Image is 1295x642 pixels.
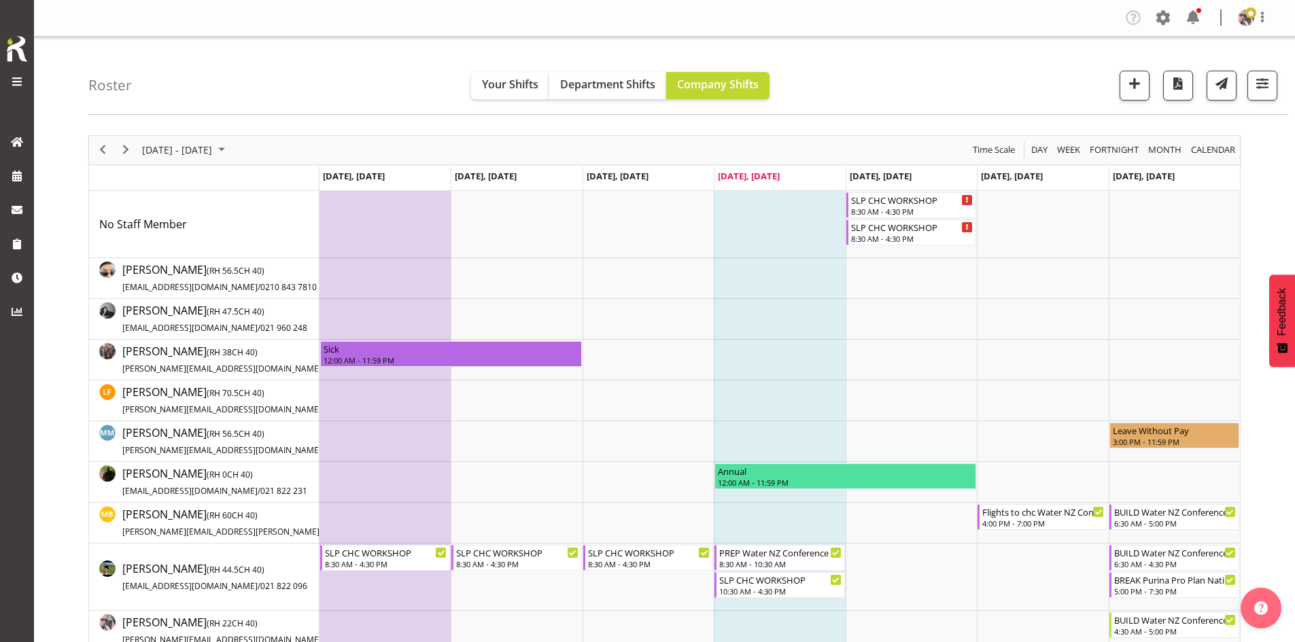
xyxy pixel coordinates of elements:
[117,141,135,158] button: Next
[714,572,844,598] div: Rosey McKimmie"s event - SLP CHC WORKSHOP Begin From Thursday, September 25, 2025 at 10:30:00 AM ...
[320,341,582,367] div: Jesse Hawira"s event - Sick Begin From Monday, September 22, 2025 at 12:00:00 AM GMT+12:00 Ends A...
[114,136,137,164] div: next period
[207,346,258,358] span: ( CH 40)
[583,545,713,571] div: Rosey McKimmie"s event - SLP CHC WORKSHOP Begin From Wednesday, September 24, 2025 at 8:30:00 AM ...
[209,346,232,358] span: RH 38
[851,206,973,217] div: 8:30 AM - 4:30 PM
[588,558,710,569] div: 8:30 AM - 4:30 PM
[719,558,841,569] div: 8:30 AM - 10:30 AM
[1109,423,1239,448] div: Matt McFarlane"s event - Leave Without Pay Begin From Sunday, September 28, 2025 at 3:00:00 PM GM...
[324,355,579,365] div: 12:00 AM - 11:59 PM
[451,545,581,571] div: Rosey McKimmie"s event - SLP CHC WORKSHOP Begin From Tuesday, September 23, 2025 at 8:30:00 AM GM...
[122,465,307,498] a: [PERSON_NAME](RH 0CH 40)[EMAIL_ADDRESS][DOMAIN_NAME]/021 822 231
[122,466,307,497] span: [PERSON_NAME]
[258,580,260,592] span: /
[1114,586,1236,596] div: 5:00 PM - 7:30 PM
[978,504,1107,530] div: Michel Bonette"s event - Flights to chc Water NZ Conference 2025 @ Te Pae On site @ 0700 Begin Fr...
[122,322,258,334] span: [EMAIL_ADDRESS][DOMAIN_NAME]
[455,170,517,182] span: [DATE], [DATE]
[325,546,447,559] div: SLP CHC WORKSHOP
[1247,71,1277,101] button: Filter Shifts
[209,428,239,440] span: RH 56.5
[549,72,666,99] button: Department Shifts
[1088,141,1141,158] button: Fortnight
[851,233,973,244] div: 8:30 AM - 4:30 PM
[122,344,371,375] span: [PERSON_NAME]
[482,77,538,92] span: Your Shifts
[456,558,578,569] div: 8:30 AM - 4:30 PM
[560,77,655,92] span: Department Shifts
[1269,274,1295,367] button: Feedback - Show survey
[323,170,385,182] span: [DATE], [DATE]
[122,485,258,497] span: [EMAIL_ADDRESS][DOMAIN_NAME]
[851,220,973,234] div: SLP CHC WORKSHOP
[260,322,307,334] span: 021 960 248
[209,306,239,317] span: RH 47.5
[122,506,440,539] a: [PERSON_NAME](RH 60CH 40)[PERSON_NAME][EMAIL_ADDRESS][PERSON_NAME][DOMAIN_NAME]
[971,141,1018,158] button: Time Scale
[1113,436,1236,447] div: 3:00 PM - 11:59 PM
[718,170,780,182] span: [DATE], [DATE]
[587,170,649,182] span: [DATE], [DATE]
[1189,141,1238,158] button: Month
[320,545,450,571] div: Rosey McKimmie"s event - SLP CHC WORKSHOP Begin From Monday, September 22, 2025 at 8:30:00 AM GMT...
[1114,573,1236,586] div: BREAK Purina Pro Plan National Dog Show @ [GEOGRAPHIC_DATA] Rangiora On Site @ 1730
[1114,626,1236,637] div: 4:30 AM - 5:00 PM
[88,77,132,93] h4: Roster
[1114,505,1236,518] div: BUILD Water NZ Conference 2025 @ [PERSON_NAME] On site @ 0700
[714,463,976,489] div: Micah Hetrick"s event - Annual Begin From Thursday, September 25, 2025 at 12:00:00 AM GMT+12:00 E...
[325,558,447,569] div: 8:30 AM - 4:30 PM
[89,421,320,462] td: Matt McFarlane resource
[1114,613,1236,626] div: BUILD Water NZ Conference 2025 @ [PERSON_NAME] On site @ 0700
[1109,612,1239,638] div: Shaun Dalgetty"s event - BUILD Water NZ Conference 2025 @ Te Pae On site @ 0700 Begin From Sunday...
[1238,10,1254,26] img: shaun-dalgetty840549a0c8df28bbc325279ea0715bbc.png
[122,404,322,415] span: [PERSON_NAME][EMAIL_ADDRESS][DOMAIN_NAME]
[99,217,187,232] span: No Staff Member
[1120,71,1150,101] button: Add a new shift
[209,510,232,521] span: RH 60
[982,518,1104,529] div: 4:00 PM - 7:00 PM
[89,340,320,380] td: Jesse Hawira resource
[1276,288,1288,336] span: Feedback
[89,380,320,421] td: Lance Ferguson resource
[850,170,912,182] span: [DATE], [DATE]
[141,141,213,158] span: [DATE] - [DATE]
[89,191,320,258] td: No Staff Member resource
[1088,141,1140,158] span: Fortnight
[258,485,260,497] span: /
[207,469,253,480] span: ( CH 40)
[1114,518,1236,529] div: 6:30 AM - 5:00 PM
[122,507,440,538] span: [PERSON_NAME]
[207,564,264,575] span: ( CH 40)
[209,469,227,480] span: RH 0
[137,136,233,164] div: September 22 - 28, 2025
[471,72,549,99] button: Your Shifts
[209,564,239,575] span: RH 44.5
[207,428,264,440] span: ( CH 40)
[122,343,371,376] a: [PERSON_NAME](RH 38CH 40)[PERSON_NAME][EMAIL_ADDRESS][DOMAIN_NAME]
[209,265,239,277] span: RH 56.5
[260,281,317,293] span: 0210 843 7810
[209,387,239,399] span: RH 70.5
[1109,504,1239,530] div: Michel Bonette"s event - BUILD Water NZ Conference 2025 @ Te Pae On site @ 0700 Begin From Sunday...
[1109,572,1239,598] div: Rosey McKimmie"s event - BREAK Purina Pro Plan National Dog Show @ Mainpower Stadium Rangiora On ...
[122,560,307,593] a: [PERSON_NAME](RH 44.5CH 40)[EMAIL_ADDRESS][DOMAIN_NAME]/021 822 096
[89,462,320,503] td: Micah Hetrick resource
[122,302,307,335] a: [PERSON_NAME](RH 47.5CH 40)[EMAIL_ADDRESS][DOMAIN_NAME]/021 960 248
[719,586,841,596] div: 10:30 AM - 4:30 PM
[324,342,579,355] div: Sick
[1113,423,1236,437] div: Leave Without Pay
[1163,71,1193,101] button: Download a PDF of the roster according to the set date range.
[1113,170,1175,182] span: [DATE], [DATE]
[666,72,770,99] button: Company Shifts
[258,281,260,293] span: /
[122,262,317,293] span: [PERSON_NAME]
[851,193,973,207] div: SLP CHC WORKSHOP
[89,503,320,543] td: Michel Bonette resource
[122,363,322,374] span: [PERSON_NAME][EMAIL_ADDRESS][DOMAIN_NAME]
[3,34,31,64] img: Rosterit icon logo
[122,526,385,537] span: [PERSON_NAME][EMAIL_ADDRESS][PERSON_NAME][DOMAIN_NAME]
[122,303,307,334] span: [PERSON_NAME]
[718,477,973,488] div: 12:00 AM - 11:59 PM
[719,546,841,559] div: PREP Water NZ Conference 2025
